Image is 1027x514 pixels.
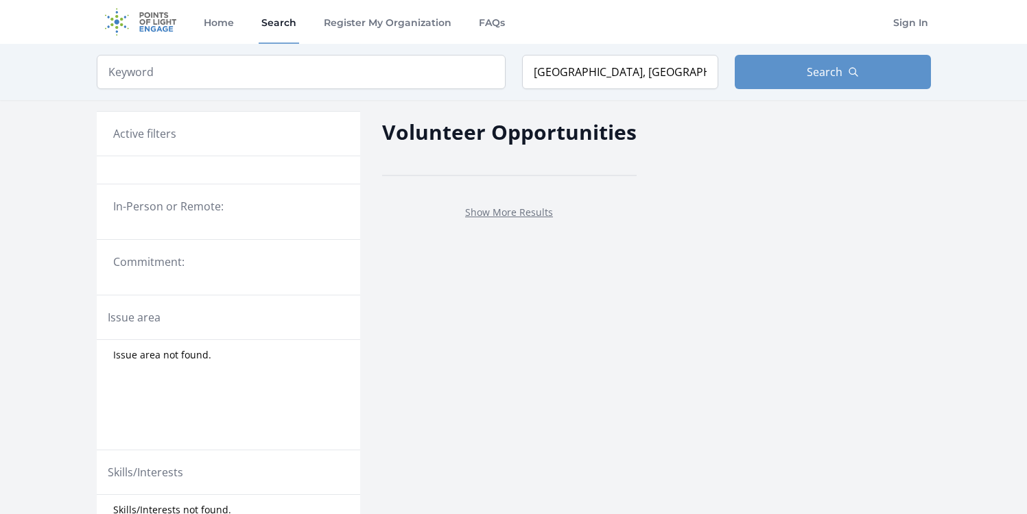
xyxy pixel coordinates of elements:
span: Search [807,64,842,80]
legend: Commitment: [113,254,344,270]
legend: In-Person or Remote: [113,198,344,215]
span: Issue area not found. [113,348,211,362]
h3: Active filters [113,125,176,142]
input: Keyword [97,55,506,89]
button: Search [735,55,931,89]
legend: Skills/Interests [108,464,183,480]
input: Location [522,55,718,89]
legend: Issue area [108,309,161,326]
h2: Volunteer Opportunities [382,117,637,147]
a: Show More Results [465,206,553,219]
